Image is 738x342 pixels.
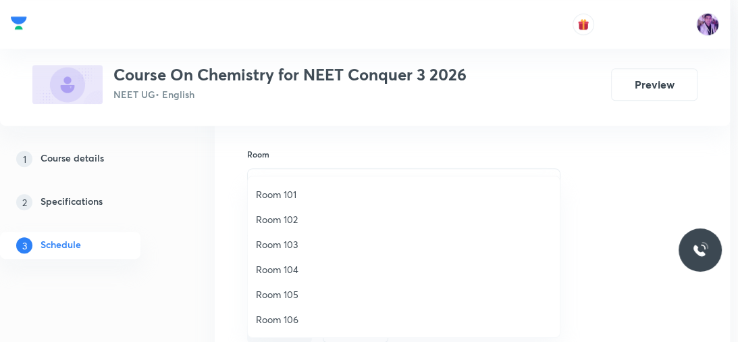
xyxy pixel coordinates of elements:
span: Room 105 [256,287,552,301]
span: Room 103 [256,237,552,251]
span: Room 102 [256,212,552,226]
span: Room 104 [256,262,552,276]
span: Room 101 [256,187,552,201]
span: Room 106 [256,312,552,326]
